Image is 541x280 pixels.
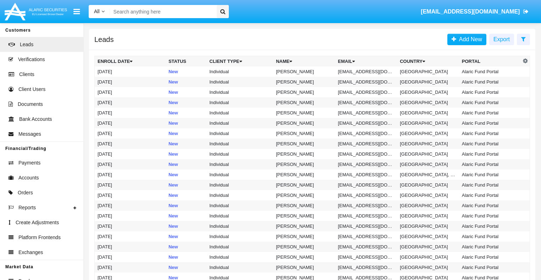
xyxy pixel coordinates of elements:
td: [PERSON_NAME] [273,159,335,169]
td: [PERSON_NAME] [273,180,335,190]
td: [DATE] [95,242,166,252]
td: [EMAIL_ADDRESS][DOMAIN_NAME] [335,262,397,273]
td: [PERSON_NAME] [273,66,335,77]
span: Create Adjustments [16,219,59,226]
th: Enroll Date [95,56,166,67]
td: Individual [206,242,273,252]
td: [PERSON_NAME] [273,190,335,200]
td: Individual [206,66,273,77]
span: Payments [18,159,40,167]
input: Search [110,5,214,18]
td: [DATE] [95,77,166,87]
button: Export [489,34,514,45]
td: [GEOGRAPHIC_DATA] [397,262,459,273]
th: Portal [459,56,521,67]
span: Add New [456,36,482,42]
td: [DATE] [95,252,166,262]
span: [EMAIL_ADDRESS][DOMAIN_NAME] [421,9,520,15]
td: Individual [206,180,273,190]
td: [GEOGRAPHIC_DATA] [397,252,459,262]
th: Name [273,56,335,67]
td: [GEOGRAPHIC_DATA] [397,221,459,231]
td: [PERSON_NAME] [273,149,335,159]
td: Alaric Fund Portal [459,118,521,128]
td: New [166,66,206,77]
td: [PERSON_NAME] [273,77,335,87]
td: [GEOGRAPHIC_DATA] [397,200,459,211]
td: Alaric Fund Portal [459,108,521,118]
td: [PERSON_NAME] [273,169,335,180]
img: Logo image [4,1,68,22]
td: Alaric Fund Portal [459,190,521,200]
th: Client Type [206,56,273,67]
span: Platform Frontends [18,234,61,241]
td: New [166,190,206,200]
td: Alaric Fund Portal [459,149,521,159]
td: [DATE] [95,200,166,211]
td: [EMAIL_ADDRESS][DOMAIN_NAME] [335,200,397,211]
td: [DATE] [95,149,166,159]
td: [PERSON_NAME] [273,252,335,262]
td: Individual [206,87,273,97]
td: Alaric Fund Portal [459,211,521,221]
span: Client Users [18,86,45,93]
h5: Leads [94,37,114,42]
td: Alaric Fund Portal [459,169,521,180]
a: All [89,8,110,15]
td: [DATE] [95,118,166,128]
td: [EMAIL_ADDRESS][DOMAIN_NAME] [335,66,397,77]
td: [GEOGRAPHIC_DATA] [397,128,459,139]
span: Accounts [18,174,39,182]
td: New [166,77,206,87]
td: [DATE] [95,262,166,273]
td: Individual [206,169,273,180]
td: [EMAIL_ADDRESS][DOMAIN_NAME] [335,211,397,221]
td: [EMAIL_ADDRESS][DOMAIN_NAME] [335,149,397,159]
td: [DATE] [95,190,166,200]
td: Individual [206,97,273,108]
span: Bank Accounts [19,115,52,123]
td: Individual [206,128,273,139]
td: [PERSON_NAME] [273,262,335,273]
td: Individual [206,159,273,169]
td: New [166,231,206,242]
td: [DATE] [95,231,166,242]
td: [EMAIL_ADDRESS][DOMAIN_NAME] [335,190,397,200]
td: [EMAIL_ADDRESS][DOMAIN_NAME] [335,118,397,128]
td: Alaric Fund Portal [459,77,521,87]
span: Export [493,36,510,42]
td: [GEOGRAPHIC_DATA] [397,118,459,128]
td: [PERSON_NAME] [273,87,335,97]
td: [DATE] [95,139,166,149]
td: [EMAIL_ADDRESS][DOMAIN_NAME] [335,77,397,87]
td: New [166,97,206,108]
td: Alaric Fund Portal [459,66,521,77]
td: Individual [206,252,273,262]
td: [GEOGRAPHIC_DATA] [397,87,459,97]
td: New [166,159,206,169]
td: [GEOGRAPHIC_DATA] [397,211,459,221]
td: New [166,200,206,211]
th: Email [335,56,397,67]
td: New [166,262,206,273]
td: [DATE] [95,128,166,139]
span: Verifications [18,56,45,63]
td: [PERSON_NAME] [273,128,335,139]
td: New [166,139,206,149]
td: Individual [206,108,273,118]
td: [GEOGRAPHIC_DATA] [397,77,459,87]
span: All [94,9,100,14]
td: [GEOGRAPHIC_DATA] [397,97,459,108]
td: [GEOGRAPHIC_DATA] [397,108,459,118]
td: [GEOGRAPHIC_DATA] [397,139,459,149]
td: [GEOGRAPHIC_DATA] [397,242,459,252]
td: New [166,221,206,231]
td: [PERSON_NAME] [273,231,335,242]
td: [EMAIL_ADDRESS][DOMAIN_NAME] [335,139,397,149]
td: Alaric Fund Portal [459,221,521,231]
a: [EMAIL_ADDRESS][DOMAIN_NAME] [418,2,532,22]
th: Status [166,56,206,67]
td: [DATE] [95,221,166,231]
td: Alaric Fund Portal [459,139,521,149]
td: Individual [206,149,273,159]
